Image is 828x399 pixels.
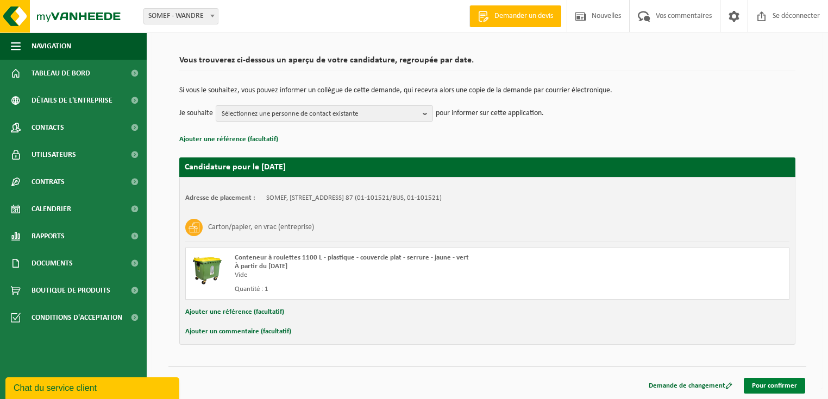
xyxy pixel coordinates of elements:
[179,109,213,117] font: Je souhaite
[148,12,204,20] font: SOMEF - WANDRE
[185,305,284,319] button: Ajouter une référence (facultatif)
[235,254,469,261] font: Conteneur à roulettes 1100 L - plastique - couvercle plat - serrure - jaune - vert
[185,194,255,201] font: Adresse de placement :
[32,232,65,240] font: Rapports
[5,375,181,399] iframe: widget de discussion
[191,254,224,286] img: WB-1100-HPE-GN-51.png
[32,205,71,213] font: Calendrier
[235,286,268,293] font: Quantité : 1
[32,69,90,78] font: Tableau de bord
[469,5,561,27] a: Demander un devis
[32,42,71,50] font: Navigation
[32,259,73,268] font: Documents
[32,124,64,132] font: Contacts
[235,263,287,270] font: À partir du [DATE]
[656,12,712,20] font: Vos commentaires
[494,12,553,20] font: Demander un devis
[179,136,278,143] font: Ajouter une référence (facultatif)
[179,56,474,65] font: Vous trouverez ci-dessous un aperçu de votre candidature, regroupée par date.
[32,287,110,295] font: Boutique de produits
[222,110,358,117] font: Sélectionnez une personne de contact existante
[185,328,291,335] font: Ajouter un commentaire (facultatif)
[32,314,122,322] font: Conditions d'acceptation
[143,8,218,24] span: SOMEF - WANDRE
[773,12,820,20] font: Se déconnecter
[185,325,291,339] button: Ajouter un commentaire (facultatif)
[216,105,433,122] button: Sélectionnez une personne de contact existante
[179,86,612,94] font: Si vous le souhaitez, vous pouvez informer un collègue de cette demande, qui recevra alors une co...
[185,163,286,172] font: Candidature pour le [DATE]
[641,378,741,394] a: Demande de changement
[32,178,65,186] font: Contrats
[436,109,544,117] font: pour informer sur cette application.
[32,97,112,105] font: Détails de l'entreprise
[752,382,797,389] font: Pour confirmer
[185,308,284,315] font: Ajouter une référence (facultatif)
[32,151,76,159] font: Utilisateurs
[208,223,314,231] font: Carton/papier, en vrac (entreprise)
[266,194,442,201] font: SOMEF, [STREET_ADDRESS] 87 (01-101521/BUS, 01-101521)
[744,378,805,394] a: Pour confirmer
[179,132,278,147] button: Ajouter une référence (facultatif)
[144,9,218,24] span: SOMEF - WANDRE
[235,271,247,278] font: Vide
[592,12,621,20] font: Nouvelles
[649,382,725,389] font: Demande de changement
